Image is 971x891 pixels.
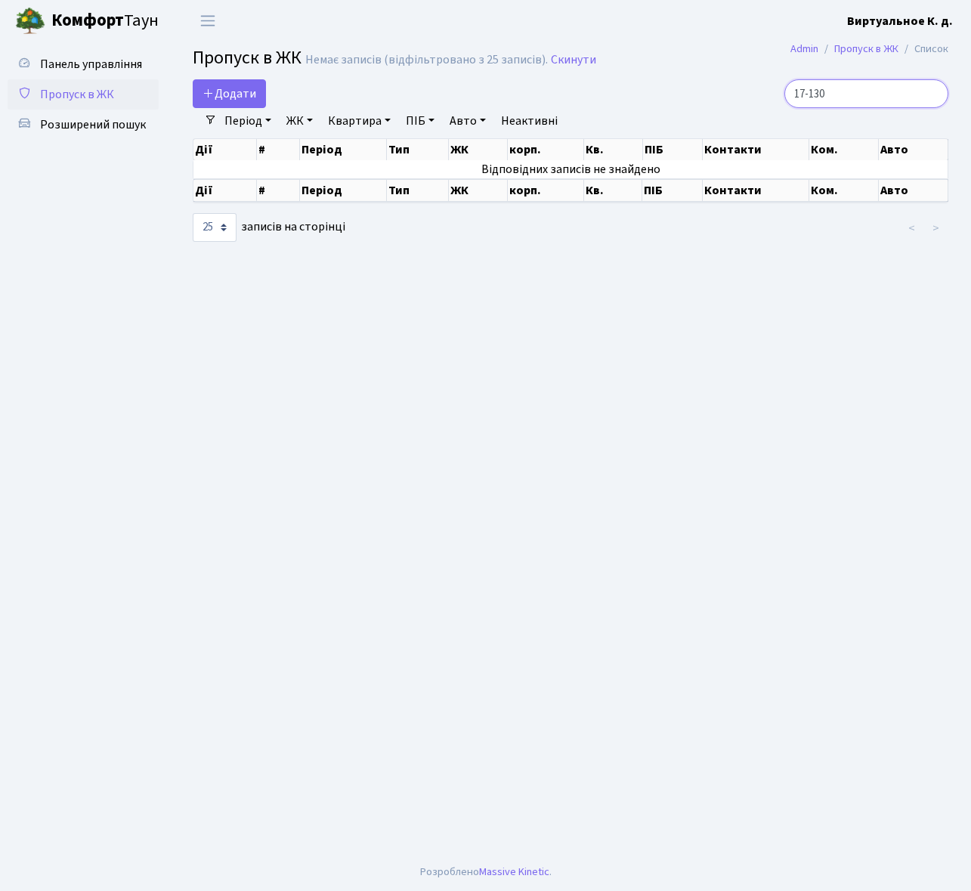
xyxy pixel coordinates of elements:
th: Контакти [703,179,809,202]
div: Немає записів (відфільтровано з 25 записів). [305,53,548,67]
input: Пошук... [784,79,948,108]
a: Розширений пошук [8,110,159,140]
a: Пропуск в ЖК [834,41,898,57]
span: Таун [51,8,159,34]
th: Період [300,139,387,160]
td: Відповідних записів не знайдено [193,160,948,178]
th: Авто [879,139,948,160]
span: Пропуск в ЖК [40,86,114,103]
th: # [257,139,300,160]
a: Панель управління [8,49,159,79]
a: Квартира [322,108,397,134]
a: Виртуальное К. д. [847,12,953,30]
a: Скинути [551,53,596,67]
th: Кв. [584,179,642,202]
b: Комфорт [51,8,124,32]
th: ПІБ [643,139,704,160]
b: Виртуальное К. д. [847,13,953,29]
th: Кв. [584,139,642,160]
a: Пропуск в ЖК [8,79,159,110]
th: Контакти [703,139,809,160]
label: записів на сторінці [193,213,345,242]
a: ПІБ [400,108,441,134]
a: Неактивні [495,108,564,134]
th: Авто [879,179,948,202]
th: Тип [387,179,449,202]
th: ПІБ [642,179,703,202]
li: Список [898,41,948,57]
nav: breadcrumb [768,33,971,65]
img: logo.png [15,6,45,36]
th: корп. [508,139,584,160]
span: Розширений пошук [40,116,146,133]
th: Тип [387,139,449,160]
a: Авто [444,108,492,134]
span: Панель управління [40,56,142,73]
th: корп. [508,179,584,202]
th: Ком. [809,179,879,202]
span: Пропуск в ЖК [193,45,302,71]
a: Massive Kinetic [479,864,549,880]
th: Період [300,179,387,202]
th: Ком. [809,139,879,160]
div: Розроблено . [420,864,552,880]
th: # [257,179,300,202]
span: Додати [203,85,256,102]
th: Дії [193,179,257,202]
a: ЖК [280,108,319,134]
th: ЖК [449,139,508,160]
button: Переключити навігацію [189,8,227,33]
th: ЖК [449,179,508,202]
a: Період [218,108,277,134]
a: Додати [193,79,266,108]
select: записів на сторінці [193,213,237,242]
th: Дії [193,139,257,160]
a: Admin [790,41,818,57]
